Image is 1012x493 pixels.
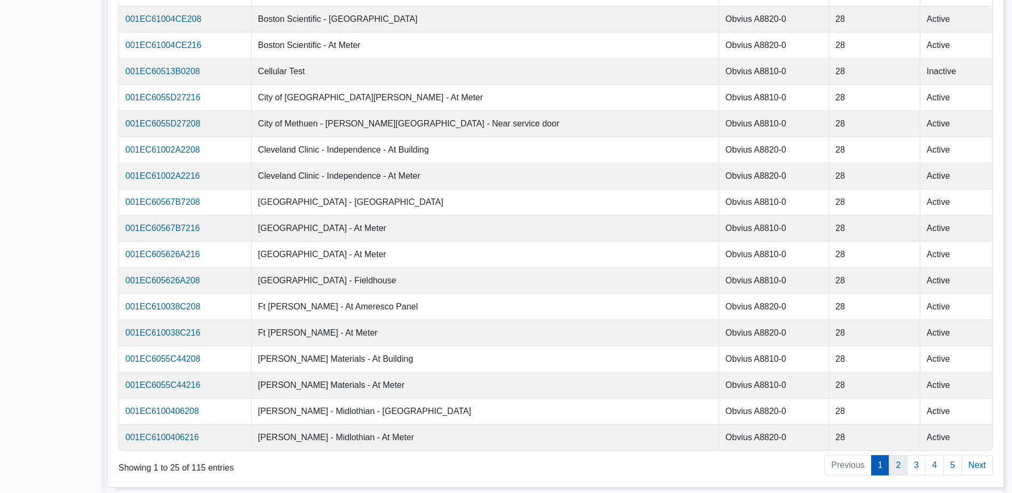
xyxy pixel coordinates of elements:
[125,224,200,233] a: 001EC60567B7216
[719,137,829,163] td: Obvius A8820-0
[920,189,992,215] td: Active
[920,267,992,293] td: Active
[125,407,199,416] a: 001EC6100406208
[719,372,829,398] td: Obvius A8810-0
[252,137,719,163] td: Cleveland Clinic - Independence - At Building
[920,241,992,267] td: Active
[118,454,473,474] div: Showing 1 to 25 of 115 entries
[829,6,920,32] td: 28
[829,372,920,398] td: 28
[252,32,719,58] td: Boston Scientific - At Meter
[252,84,719,110] td: City of [GEOGRAPHIC_DATA][PERSON_NAME] - At Meter
[125,354,201,363] a: 001EC6055C44208
[925,455,944,475] a: 4
[125,276,200,285] a: 001EC605626A208
[719,346,829,372] td: Obvius A8810-0
[920,84,992,110] td: Active
[252,267,719,293] td: [GEOGRAPHIC_DATA] - Fieldhouse
[125,433,199,442] a: 001EC6100406216
[920,110,992,137] td: Active
[125,328,201,337] a: 001EC610038C216
[719,398,829,424] td: Obvius A8820-0
[252,6,719,32] td: Boston Scientific - [GEOGRAPHIC_DATA]
[920,215,992,241] td: Active
[252,163,719,189] td: Cleveland Clinic - Independence - At Meter
[252,215,719,241] td: [GEOGRAPHIC_DATA] - At Meter
[920,58,992,84] td: Inactive
[719,84,829,110] td: Obvius A8810-0
[252,424,719,450] td: [PERSON_NAME] - Midlothian - At Meter
[920,137,992,163] td: Active
[125,41,201,50] a: 001EC61004CE216
[252,189,719,215] td: [GEOGRAPHIC_DATA] - [GEOGRAPHIC_DATA]
[829,424,920,450] td: 28
[125,93,201,102] a: 001EC6055D27216
[125,171,200,180] a: 001EC61002A2216
[125,250,200,259] a: 001EC605626A216
[920,372,992,398] td: Active
[125,14,201,23] a: 001EC61004CE208
[719,6,829,32] td: Obvius A8820-0
[719,215,829,241] td: Obvius A8810-0
[719,32,829,58] td: Obvius A8820-0
[252,110,719,137] td: City of Methuen - [PERSON_NAME][GEOGRAPHIC_DATA] - Near service door
[125,197,200,206] a: 001EC60567B7208
[920,398,992,424] td: Active
[719,189,829,215] td: Obvius A8810-0
[829,398,920,424] td: 28
[907,455,926,475] a: 3
[829,189,920,215] td: 28
[252,398,719,424] td: [PERSON_NAME] - Midlothian - [GEOGRAPHIC_DATA]
[920,32,992,58] td: Active
[829,163,920,189] td: 28
[871,455,890,475] a: 1
[719,267,829,293] td: Obvius A8810-0
[719,320,829,346] td: Obvius A8820-0
[125,145,200,154] a: 001EC61002A2208
[829,215,920,241] td: 28
[719,110,829,137] td: Obvius A8810-0
[719,163,829,189] td: Obvius A8820-0
[125,67,200,76] a: 001EC60513B0208
[252,241,719,267] td: [GEOGRAPHIC_DATA] - At Meter
[829,110,920,137] td: 28
[829,320,920,346] td: 28
[252,58,719,84] td: Cellular Test
[829,32,920,58] td: 28
[252,372,719,398] td: [PERSON_NAME] Materials - At Meter
[125,380,201,389] a: 001EC6055C44216
[920,6,992,32] td: Active
[889,455,907,475] a: 2
[829,267,920,293] td: 28
[961,455,993,475] a: Next
[829,84,920,110] td: 28
[829,137,920,163] td: 28
[125,119,201,128] a: 001EC6055D27208
[829,346,920,372] td: 28
[943,455,962,475] a: 5
[920,424,992,450] td: Active
[829,241,920,267] td: 28
[719,241,829,267] td: Obvius A8810-0
[719,293,829,320] td: Obvius A8820-0
[920,293,992,320] td: Active
[252,293,719,320] td: Ft [PERSON_NAME] - At Ameresco Panel
[829,58,920,84] td: 28
[252,320,719,346] td: Ft [PERSON_NAME] - At Meter
[920,163,992,189] td: Active
[719,424,829,450] td: Obvius A8820-0
[125,302,201,311] a: 001EC610038C208
[920,346,992,372] td: Active
[252,346,719,372] td: [PERSON_NAME] Materials - At Building
[829,293,920,320] td: 28
[920,320,992,346] td: Active
[719,58,829,84] td: Obvius A8810-0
